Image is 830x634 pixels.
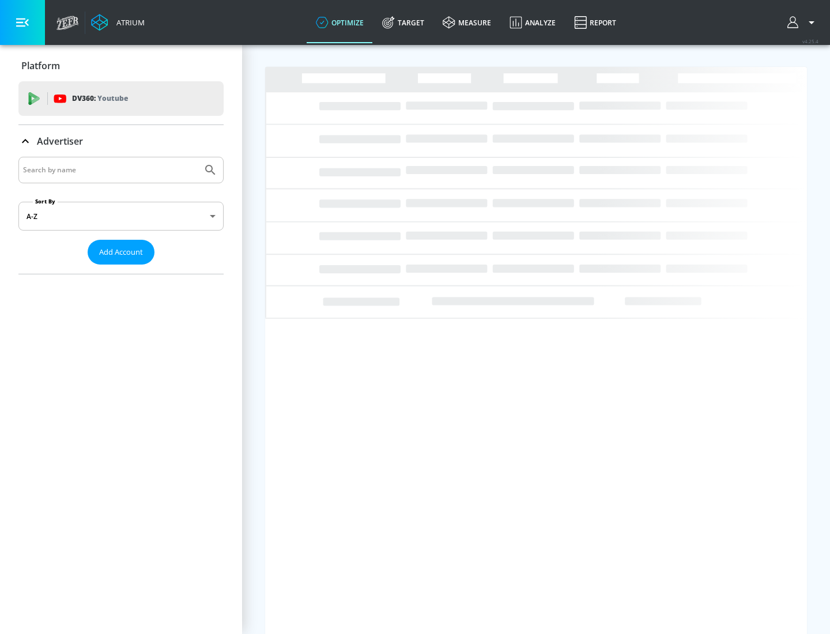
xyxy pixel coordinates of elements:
[91,14,145,31] a: Atrium
[500,2,565,43] a: Analyze
[21,59,60,72] p: Platform
[18,157,224,274] div: Advertiser
[18,50,224,82] div: Platform
[72,92,128,105] p: DV360:
[99,246,143,259] span: Add Account
[565,2,625,43] a: Report
[373,2,433,43] a: Target
[18,81,224,116] div: DV360: Youtube
[37,135,83,148] p: Advertiser
[18,202,224,231] div: A-Z
[112,17,145,28] div: Atrium
[88,240,154,265] button: Add Account
[18,125,224,157] div: Advertiser
[802,38,818,44] span: v 4.25.4
[33,198,58,205] label: Sort By
[97,92,128,104] p: Youtube
[307,2,373,43] a: optimize
[18,265,224,274] nav: list of Advertiser
[433,2,500,43] a: measure
[23,163,198,178] input: Search by name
